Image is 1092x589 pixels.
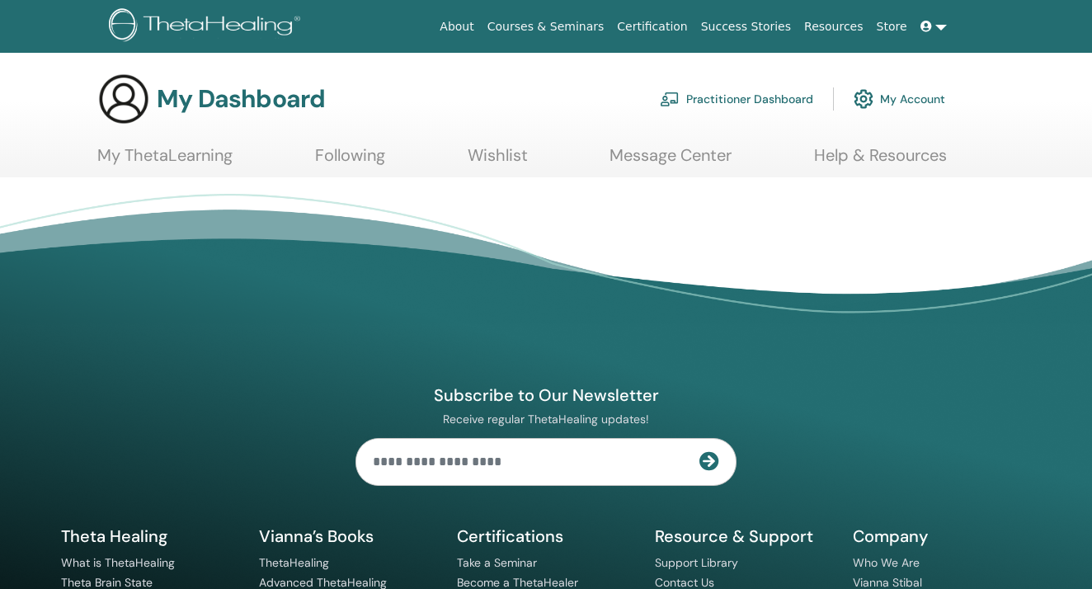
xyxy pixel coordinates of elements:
[854,85,873,113] img: cog.svg
[655,525,833,547] h5: Resource & Support
[109,8,306,45] img: logo.png
[61,555,175,570] a: What is ThetaHealing
[315,145,385,177] a: Following
[610,145,732,177] a: Message Center
[457,555,537,570] a: Take a Seminar
[655,555,738,570] a: Support Library
[853,525,1031,547] h5: Company
[433,12,480,42] a: About
[97,145,233,177] a: My ThetaLearning
[694,12,798,42] a: Success Stories
[610,12,694,42] a: Certification
[355,412,737,426] p: Receive regular ThetaHealing updates!
[660,92,680,106] img: chalkboard-teacher.svg
[355,384,737,406] h4: Subscribe to Our Newsletter
[61,525,239,547] h5: Theta Healing
[814,145,947,177] a: Help & Resources
[468,145,528,177] a: Wishlist
[97,73,150,125] img: generic-user-icon.jpg
[853,555,920,570] a: Who We Are
[481,12,611,42] a: Courses & Seminars
[854,81,945,117] a: My Account
[798,12,870,42] a: Resources
[259,525,437,547] h5: Vianna’s Books
[259,555,329,570] a: ThetaHealing
[870,12,914,42] a: Store
[660,81,813,117] a: Practitioner Dashboard
[457,525,635,547] h5: Certifications
[157,84,325,114] h3: My Dashboard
